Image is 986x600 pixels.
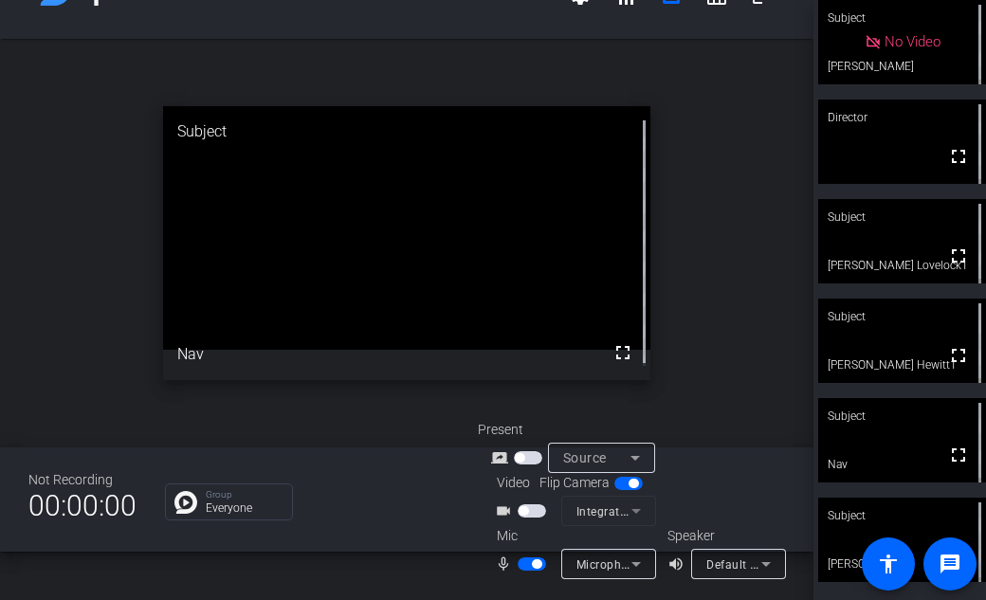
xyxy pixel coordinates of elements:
[206,502,283,514] p: Everyone
[877,553,900,575] mat-icon: accessibility
[818,398,986,434] div: Subject
[495,500,518,522] mat-icon: videocam_outline
[818,199,986,235] div: Subject
[539,473,610,493] span: Flip Camera
[612,341,634,364] mat-icon: fullscreen
[818,498,986,534] div: Subject
[491,446,514,469] mat-icon: screen_share_outline
[174,491,197,514] img: Chat Icon
[818,100,986,136] div: Director
[478,420,667,440] div: Present
[28,482,137,529] span: 00:00:00
[495,553,518,575] mat-icon: mic_none
[163,106,651,157] div: Subject
[818,299,986,335] div: Subject
[497,473,530,493] span: Video
[939,553,961,575] mat-icon: message
[576,556,789,572] span: Microphone Array (AMD Audio Device)
[947,145,970,168] mat-icon: fullscreen
[667,553,690,575] mat-icon: volume_up
[947,344,970,367] mat-icon: fullscreen
[947,444,970,466] mat-icon: fullscreen
[206,490,283,500] p: Group
[667,526,781,546] div: Speaker
[885,33,940,50] span: No Video
[947,245,970,267] mat-icon: fullscreen
[563,450,607,465] span: Source
[706,556,893,572] span: Default - Speakers (Senary Audio)
[28,470,137,490] div: Not Recording
[478,526,667,546] div: Mic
